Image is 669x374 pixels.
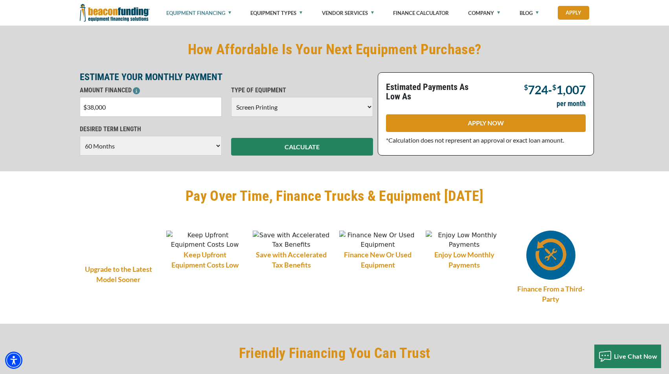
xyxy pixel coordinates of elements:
h6: Finance New Or Used Equipment [339,249,416,270]
h2: How Affordable Is Your Next Equipment Purchase? [80,40,589,59]
h6: Enjoy Low Monthly Payments [426,249,503,270]
img: Finance New Or Used Equipment [339,231,416,249]
p: ESTIMATE YOUR MONTHLY PAYMENT [80,72,373,82]
h6: Upgrade to the Latest Model Sooner [80,240,157,260]
button: Live Chat Now [594,345,662,368]
p: TYPE OF EQUIPMENT [231,86,373,95]
img: Keep Upfront Equipment Costs Low [166,231,243,249]
a: Finance From a Third-Party [512,284,589,304]
p: Estimated Payments As Low As [386,82,481,101]
p: - [524,82,586,95]
span: $ [552,83,556,92]
a: Finance From a Third-Party [512,231,589,280]
input: $ [80,97,222,117]
img: Finance From a Third-Party [526,231,575,280]
p: per month [557,99,586,108]
button: CALCULATE [231,138,373,156]
p: AMOUNT FINANCED [80,86,222,95]
h6: Keep Upfront Equipment Costs Low [166,249,243,270]
span: $ [524,83,528,92]
span: *Calculation does not represent an approval or exact loan amount. [386,136,564,144]
a: APPLY NOW [386,114,586,132]
img: Save with Accelerated Tax Benefits [253,231,330,249]
h2: Pay Over Time, Finance Trucks & Equipment [DATE] [80,187,589,205]
span: Live Chat Now [614,352,658,360]
a: Apply [558,6,589,20]
div: Accessibility Menu [5,352,22,369]
p: DESIRED TERM LENGTH [80,125,222,134]
span: 724 [528,82,548,97]
img: Upgrade to the Latest Model Sooner [80,218,157,237]
span: 1,007 [556,82,586,97]
h6: Save with Accelerated Tax Benefits [253,249,330,270]
h2: Friendly Financing You Can Trust [80,344,589,362]
img: Enjoy Low Monthly Payments [426,231,503,249]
